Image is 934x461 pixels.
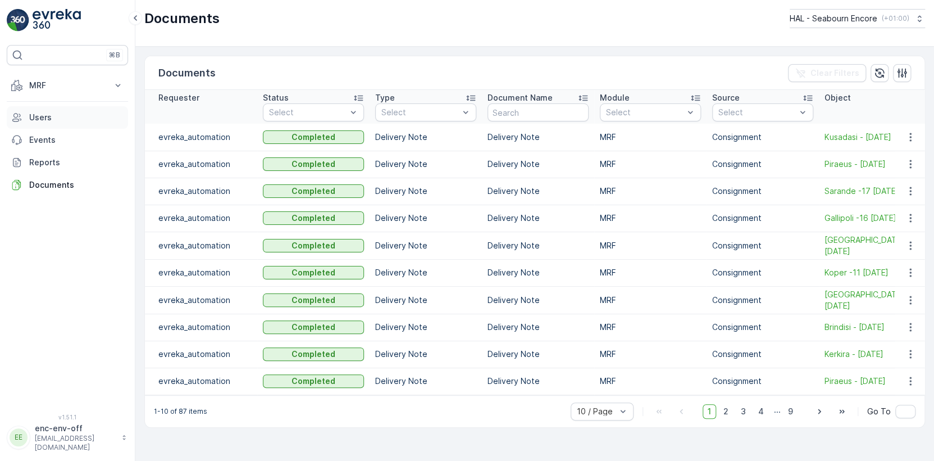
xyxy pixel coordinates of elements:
[487,349,589,360] p: Delivery Note
[824,267,926,278] a: Koper -11 Sept 25
[35,423,116,434] p: enc-env-off
[600,240,701,251] p: MRF
[7,423,128,452] button: EEenc-env-off[EMAIL_ADDRESS][DOMAIN_NAME]
[291,213,335,224] p: Completed
[7,129,128,151] a: Events
[375,92,395,103] p: Type
[712,213,813,224] p: Consignment
[144,10,220,28] p: Documents
[158,213,252,224] p: evreka_automation
[263,266,364,279] button: Completed
[381,107,459,118] p: Select
[29,134,124,146] p: Events
[600,349,701,360] p: MRF
[7,9,29,31] img: logo
[712,322,813,333] p: Consignment
[867,406,891,417] span: Go To
[109,51,120,60] p: ⌘B
[291,132,335,143] p: Completed
[824,289,926,311] span: [GEOGRAPHIC_DATA] - [DATE]
[487,159,589,170] p: Delivery Note
[824,132,926,143] span: Kusadasi - [DATE]
[824,234,926,257] a: Dubrovnik -14 Sept 25
[375,349,476,360] p: Delivery Note
[600,295,701,306] p: MRF
[824,159,926,170] a: Piraeus - 21 Sept 25
[824,322,926,333] a: Brindisi - 6 Sept 25
[158,92,199,103] p: Requester
[7,74,128,97] button: MRF
[7,151,128,174] a: Reports
[882,14,909,23] p: ( +01:00 )
[824,92,851,103] p: Object
[29,179,124,191] p: Documents
[375,322,476,333] p: Delivery Note
[375,213,476,224] p: Delivery Note
[600,376,701,387] p: MRF
[29,80,106,91] p: MRF
[790,9,925,28] button: HAL - Seabourn Encore(+01:00)
[824,376,926,387] a: Piraeus - 31 Aug 25
[291,322,335,333] p: Completed
[600,322,701,333] p: MRF
[600,267,701,278] p: MRF
[824,267,926,278] span: Koper -11 [DATE]
[824,376,926,387] span: Piraeus - [DATE]
[712,267,813,278] p: Consignment
[291,349,335,360] p: Completed
[291,376,335,387] p: Completed
[375,159,476,170] p: Delivery Note
[600,186,701,197] p: MRF
[718,107,796,118] p: Select
[158,322,252,333] p: evreka_automation
[7,414,128,421] span: v 1.51.1
[7,174,128,196] a: Documents
[487,295,589,306] p: Delivery Note
[158,65,216,81] p: Documents
[487,132,589,143] p: Delivery Note
[487,213,589,224] p: Delivery Note
[712,159,813,170] p: Consignment
[263,157,364,171] button: Completed
[263,347,364,361] button: Completed
[291,186,335,197] p: Completed
[753,404,769,419] span: 4
[487,186,589,197] p: Delivery Note
[375,240,476,251] p: Delivery Note
[375,376,476,387] p: Delivery Note
[810,67,859,79] p: Clear Filters
[487,103,589,121] input: Search
[291,240,335,251] p: Completed
[29,157,124,168] p: Reports
[824,186,926,197] a: Sarande -17 Sept 25
[154,407,207,416] p: 1-10 of 87 items
[600,92,630,103] p: Module
[736,404,751,419] span: 3
[788,64,866,82] button: Clear Filters
[824,349,926,360] a: Kerkira - 5 Sept 25
[824,234,926,257] span: [GEOGRAPHIC_DATA] -14 [DATE]
[824,213,926,224] a: Gallipoli -16 Sept 25
[29,112,124,123] p: Users
[712,295,813,306] p: Consignment
[33,9,81,31] img: logo_light-DOdMpM7g.png
[158,240,252,251] p: evreka_automation
[291,159,335,170] p: Completed
[158,267,252,278] p: evreka_automation
[158,376,252,387] p: evreka_automation
[824,322,926,333] span: Brindisi - [DATE]
[7,106,128,129] a: Users
[158,132,252,143] p: evreka_automation
[824,159,926,170] span: Piraeus - [DATE]
[375,295,476,306] p: Delivery Note
[712,92,740,103] p: Source
[606,107,684,118] p: Select
[824,213,926,224] span: Gallipoli -16 [DATE]
[783,404,798,419] span: 9
[703,404,716,419] span: 1
[824,349,926,360] span: Kerkira - [DATE]
[158,186,252,197] p: evreka_automation
[263,293,364,307] button: Completed
[263,211,364,225] button: Completed
[291,267,335,278] p: Completed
